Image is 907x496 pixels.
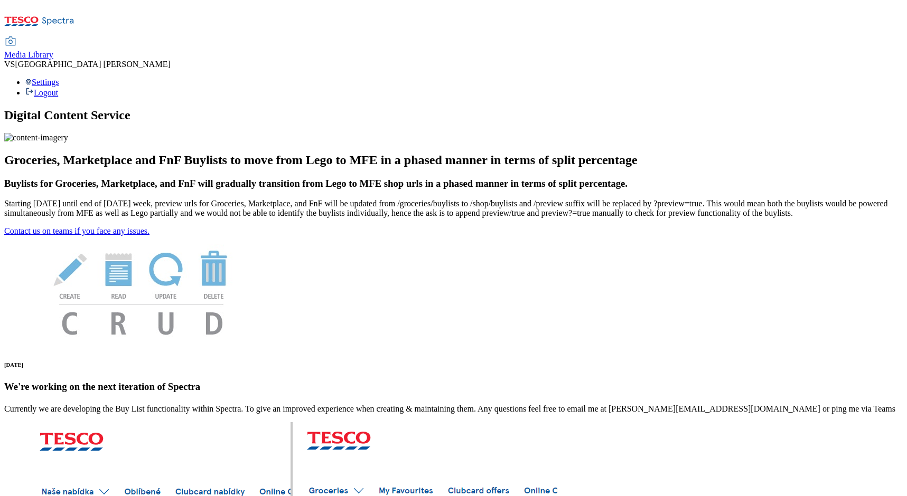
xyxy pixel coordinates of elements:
img: content-imagery [4,133,68,142]
h1: Digital Content Service [4,108,903,122]
h2: Groceries, Marketplace and FnF Buylists to move from Lego to MFE in a phased manner in terms of s... [4,153,903,167]
span: VS [4,60,15,69]
h3: We're working on the next iteration of Spectra [4,381,903,393]
h6: [DATE] [4,361,903,368]
a: Settings [25,78,59,87]
img: News Image [4,236,279,346]
span: [GEOGRAPHIC_DATA] [PERSON_NAME] [15,60,170,69]
h3: Buylists for Groceries, Marketplace, and FnF will gradually transition from Lego to MFE shop urls... [4,178,903,189]
a: Media Library [4,37,53,60]
p: Starting [DATE] until end of [DATE] week, preview urls for Groceries, Marketplace, and FnF will b... [4,199,903,218]
span: Media Library [4,50,53,59]
p: Currently we are developing the Buy List functionality within Spectra. To give an improved experi... [4,404,903,414]
a: Logout [25,88,58,97]
a: Contact us on teams if you face any issues. [4,226,149,235]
